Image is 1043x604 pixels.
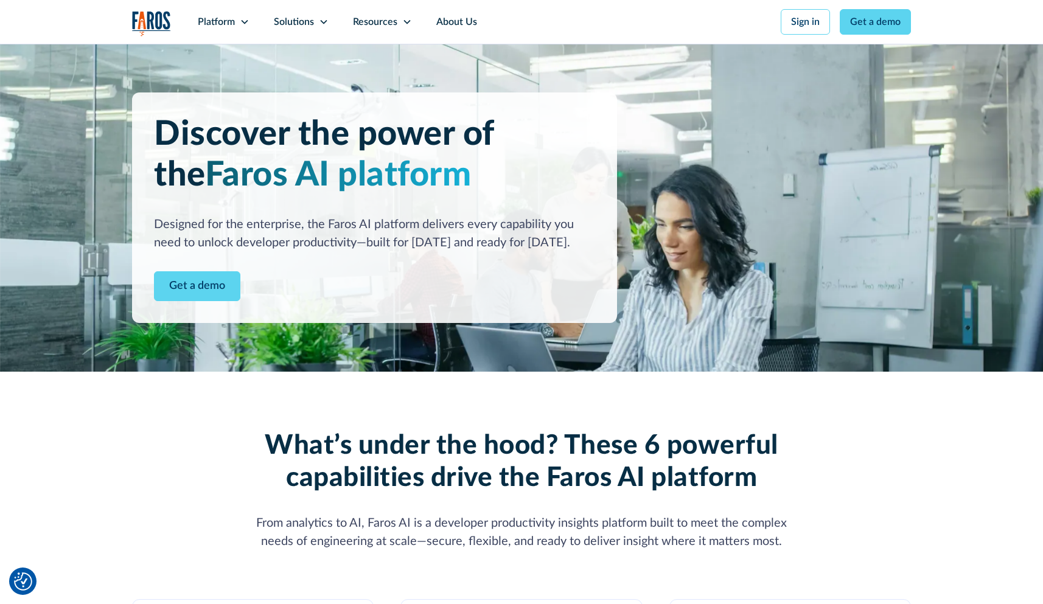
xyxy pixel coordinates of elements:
[154,215,595,252] div: Designed for the enterprise, the Faros AI platform delivers every capability you need to unlock d...
[198,15,235,29] div: Platform
[781,9,830,35] a: Sign in
[154,114,595,196] h1: Discover the power of the
[132,11,171,36] a: home
[274,15,314,29] div: Solutions
[14,572,32,591] button: Cookie Settings
[840,9,911,35] a: Get a demo
[205,158,472,192] span: Faros AI platform
[242,430,801,495] h2: What’s under the hood? These 6 powerful capabilities drive the Faros AI platform
[353,15,397,29] div: Resources
[154,271,240,301] a: Contact Modal
[242,514,801,550] div: From analytics to AI, Faros AI is a developer productivity insights platform built to meet the co...
[132,11,171,36] img: Logo of the analytics and reporting company Faros.
[14,572,32,591] img: Revisit consent button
